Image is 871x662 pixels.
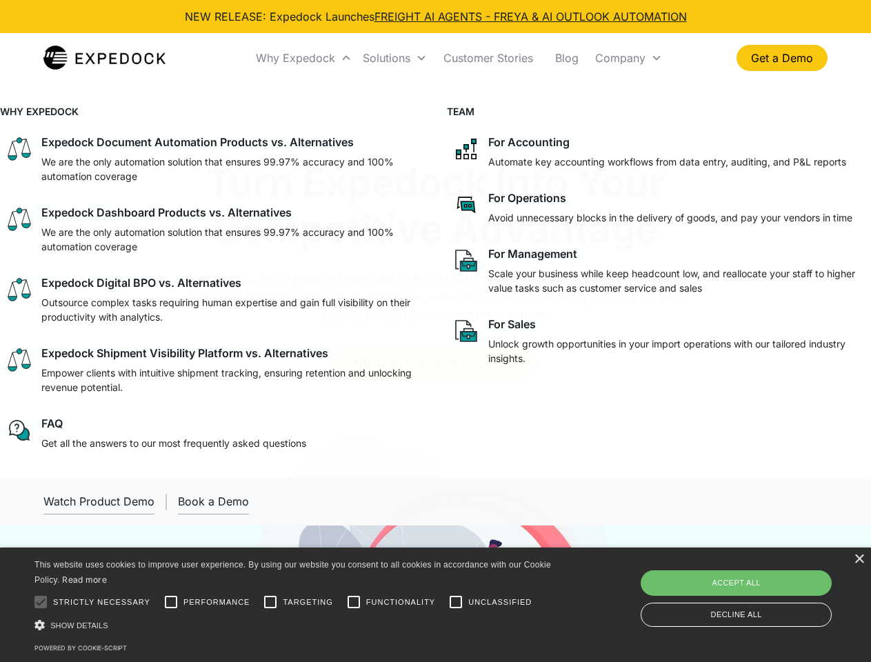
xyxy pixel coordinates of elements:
span: Strictly necessary [53,596,150,608]
a: home [43,44,166,72]
div: Why Expedock [256,51,335,65]
a: Customer Stories [432,34,544,81]
a: Book a Demo [178,489,249,514]
a: Get a Demo [737,45,828,71]
a: Read more [62,574,107,585]
iframe: Chat Widget [641,513,871,662]
div: Show details [34,618,556,632]
span: This website uses cookies to improve user experience. By using our website you consent to all coo... [34,560,551,585]
div: Company [595,51,645,65]
div: Solutions [357,34,432,81]
a: Powered by cookie-script [34,644,127,652]
span: Functionality [366,596,435,608]
span: Targeting [283,596,332,608]
div: Company [590,34,668,81]
a: FREIGHT AI AGENTS - FREYA & AI OUTLOOK AUTOMATION [374,10,687,23]
span: Show details [50,621,108,630]
a: Blog [544,34,590,81]
span: Unclassified [468,596,532,608]
img: Expedock Logo [43,44,166,72]
span: Performance [183,596,250,608]
div: Book a Demo [178,494,249,508]
a: open lightbox [43,489,154,514]
div: Solutions [363,51,410,65]
div: Why Expedock [250,34,357,81]
div: NEW RELEASE: Expedock Launches [185,8,687,25]
div: Watch Product Demo [43,494,154,508]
